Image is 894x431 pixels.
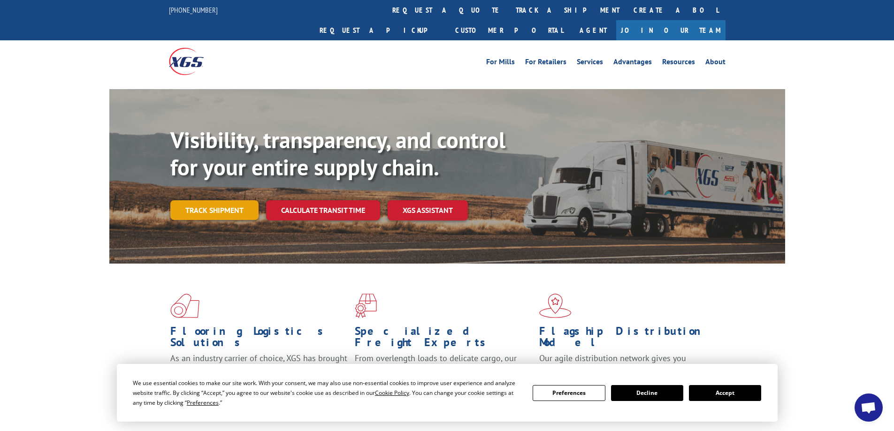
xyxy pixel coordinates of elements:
a: Request a pickup [313,20,448,40]
img: xgs-icon-flagship-distribution-model-red [539,294,572,318]
button: Accept [689,385,761,401]
button: Decline [611,385,683,401]
div: Cookie Consent Prompt [117,364,778,422]
img: xgs-icon-focused-on-flooring-red [355,294,377,318]
span: As an industry carrier of choice, XGS has brought innovation and dedication to flooring logistics... [170,353,347,386]
a: Customer Portal [448,20,570,40]
h1: Flagship Distribution Model [539,325,717,353]
p: From overlength loads to delicate cargo, our experienced staff knows the best way to move your fr... [355,353,532,394]
a: Join Our Team [616,20,726,40]
a: Agent [570,20,616,40]
a: Advantages [613,58,652,68]
a: [PHONE_NUMBER] [169,5,218,15]
a: Services [577,58,603,68]
div: Open chat [855,393,883,422]
a: Calculate transit time [266,200,380,220]
span: Preferences [187,399,219,407]
h1: Specialized Freight Experts [355,325,532,353]
a: For Mills [486,58,515,68]
span: Cookie Policy [375,389,409,397]
a: Resources [662,58,695,68]
img: xgs-icon-total-supply-chain-intelligence-red [170,294,199,318]
a: About [705,58,726,68]
button: Preferences [533,385,605,401]
a: For Retailers [525,58,566,68]
a: XGS ASSISTANT [388,200,468,220]
b: Visibility, transparency, and control for your entire supply chain. [170,125,505,181]
div: We use essential cookies to make our site work. With your consent, we may also use non-essential ... [133,378,521,408]
a: Track shipment [170,200,259,220]
h1: Flooring Logistics Solutions [170,325,348,353]
span: Our agile distribution network gives you nationwide inventory management on demand. [539,353,712,375]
